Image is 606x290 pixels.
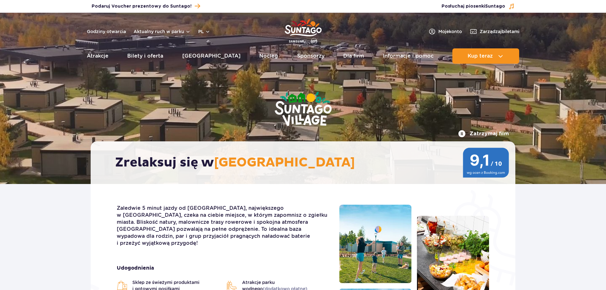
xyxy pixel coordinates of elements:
a: [GEOGRAPHIC_DATA] [182,48,240,64]
span: [GEOGRAPHIC_DATA] [214,155,355,171]
span: Podaruj Voucher prezentowy do Suntago! [92,3,192,10]
img: 9,1/10 wg ocen z Booking.com [463,148,509,178]
span: Moje konto [438,28,462,35]
a: Mojekonto [428,28,462,35]
a: Park of Poland [285,16,322,45]
a: Informacje i pomoc [383,48,434,64]
a: Podaruj Voucher prezentowy do Suntago! [92,2,200,11]
button: Aktualny ruch w parku [134,29,191,34]
button: Posłuchaj piosenkiSuntago [442,3,515,10]
button: Kup teraz [452,48,519,64]
button: pl [198,28,210,35]
h2: Zrelaksuj się w [115,155,497,171]
a: Atrakcje [87,48,108,64]
a: Zarządzajbiletami [470,28,519,35]
span: Kup teraz [468,53,493,59]
span: Posłuchaj piosenki [442,3,505,10]
p: Zaledwie 5 minut jazdy od [GEOGRAPHIC_DATA], największego w [GEOGRAPHIC_DATA], czeka na ciebie mi... [117,205,330,247]
a: Sponsorzy [297,48,324,64]
img: Suntago Village [249,67,357,152]
button: Zatrzymaj film [458,130,509,138]
a: Dla firm [343,48,364,64]
strong: Udogodnienia [117,265,330,272]
a: Bilety i oferta [127,48,163,64]
a: Godziny otwarcia [87,28,126,35]
span: Suntago [485,4,505,9]
span: Zarządzaj biletami [480,28,519,35]
a: Nocleg [259,48,278,64]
